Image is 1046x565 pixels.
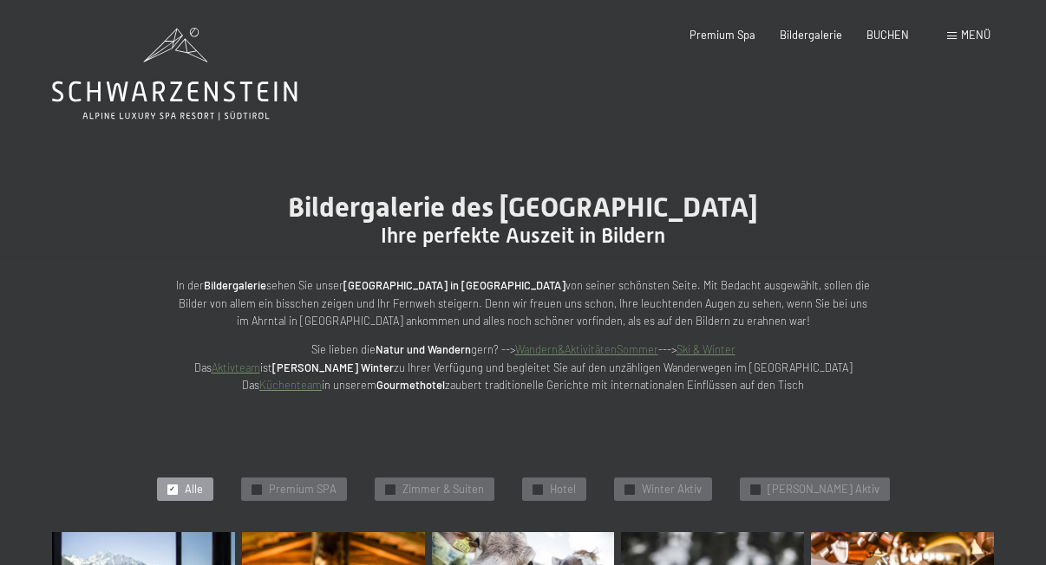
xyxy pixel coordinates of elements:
[534,484,540,494] span: ✓
[169,484,175,494] span: ✓
[626,484,632,494] span: ✓
[677,342,735,356] a: Ski & Winter
[387,484,393,494] span: ✓
[376,378,445,392] strong: Gourmethotel
[176,276,870,329] p: In der sehen Sie unser von seiner schönsten Seite. Mit Bedacht ausgewählt, sollen die Bilder von ...
[961,28,990,42] span: Menü
[176,341,870,393] p: Sie lieben die gern? --> ---> Das ist zu Ihrer Verfügung und begleitet Sie auf den unzähligen Wan...
[212,360,260,374] a: Aktivteam
[768,482,879,497] span: [PERSON_NAME] Aktiv
[343,278,565,292] strong: [GEOGRAPHIC_DATA] in [GEOGRAPHIC_DATA]
[259,378,322,392] a: Küchenteam
[752,484,758,494] span: ✓
[515,342,658,356] a: Wandern&AktivitätenSommer
[185,482,203,497] span: Alle
[253,484,259,494] span: ✓
[288,191,758,224] span: Bildergalerie des [GEOGRAPHIC_DATA]
[272,360,394,374] strong: [PERSON_NAME] Winter
[269,482,337,497] span: Premium SPA
[780,28,842,42] a: Bildergalerie
[550,482,576,497] span: Hotel
[402,482,484,497] span: Zimmer & Suiten
[866,28,909,42] a: BUCHEN
[381,224,665,248] span: Ihre perfekte Auszeit in Bildern
[690,28,755,42] a: Premium Spa
[642,482,702,497] span: Winter Aktiv
[376,342,471,356] strong: Natur und Wandern
[204,278,266,292] strong: Bildergalerie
